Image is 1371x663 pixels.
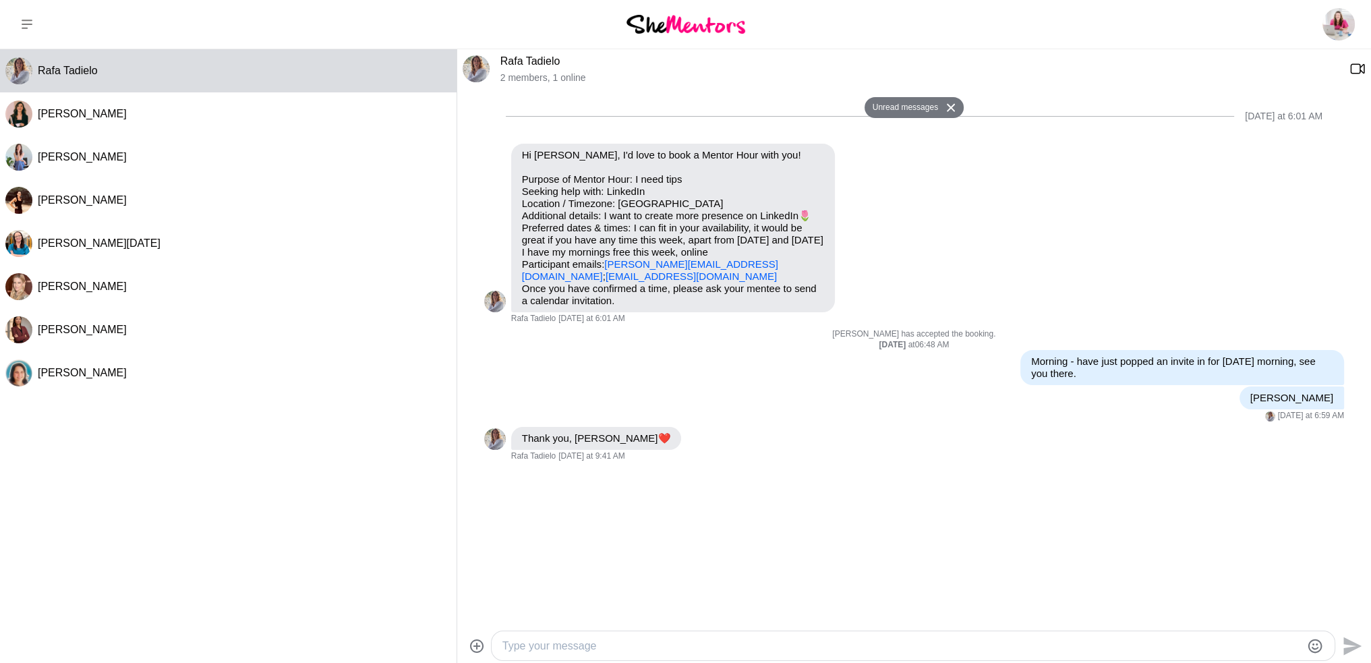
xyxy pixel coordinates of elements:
[1250,392,1333,404] p: [PERSON_NAME]
[5,230,32,257] img: J
[5,144,32,171] div: Georgina Barnes
[558,314,624,324] time: 2025-08-31T20:01:10.639Z
[38,281,127,292] span: [PERSON_NAME]
[5,273,32,300] img: P
[1278,411,1344,422] time: 2025-08-31T20:59:16.827Z
[5,187,32,214] div: Kristy Eagleton
[1322,8,1355,40] img: Rebecca Cofrancesco
[463,55,490,82] img: R
[879,340,908,349] strong: [DATE]
[5,230,32,257] div: Jennifer Natale
[1245,111,1322,122] div: [DATE] at 6:01 AM
[484,428,506,450] div: Rafa Tadielo
[522,283,824,307] p: Once you have confirmed a time, please ask your mentee to send a calendar invitation.
[798,210,811,221] span: 🌷
[626,15,745,33] img: She Mentors Logo
[500,72,1339,84] p: 2 members , 1 online
[5,316,32,343] div: Junie Soe
[5,57,32,84] img: R
[38,194,127,206] span: [PERSON_NAME]
[484,291,506,312] img: R
[38,151,127,163] span: [PERSON_NAME]
[5,359,32,386] img: L
[484,291,506,312] div: Rafa Tadielo
[38,65,98,76] span: Rafa Tadielo
[5,273,32,300] div: Philippa Sutherland
[522,173,824,283] p: Purpose of Mentor Hour: I need tips Seeking help with: LinkedIn Location / Timezone: [GEOGRAPHIC_...
[38,108,127,119] span: [PERSON_NAME]
[38,324,127,335] span: [PERSON_NAME]
[5,359,32,386] div: Lily Rudolph
[5,57,32,84] div: Rafa Tadielo
[502,638,1301,654] textarea: Type your message
[484,340,1344,351] div: at 06:48 AM
[522,258,778,282] a: [PERSON_NAME][EMAIL_ADDRESS][DOMAIN_NAME]
[511,314,556,324] span: Rafa Tadielo
[522,432,671,444] p: Thank you, [PERSON_NAME]
[606,270,777,282] a: [EMAIL_ADDRESS][DOMAIN_NAME]
[38,367,127,378] span: [PERSON_NAME]
[1031,355,1333,380] p: Morning - have just popped an invite in for [DATE] morning, see you there.
[558,451,624,462] time: 2025-08-31T23:41:41.000Z
[511,451,556,462] span: Rafa Tadielo
[865,97,942,119] button: Unread messages
[5,187,32,214] img: K
[522,149,824,161] p: Hi [PERSON_NAME], I'd love to book a Mentor Hour with you!
[484,428,506,450] img: R
[1265,411,1275,422] img: R
[5,100,32,127] div: Mariana Queiroz
[500,55,560,67] a: Rafa Tadielo
[463,55,490,82] div: Rafa Tadielo
[38,237,161,249] span: [PERSON_NAME][DATE]
[5,100,32,127] img: M
[5,144,32,171] img: G
[1335,631,1366,661] button: Send
[5,316,32,343] img: J
[1307,638,1323,654] button: Emoji picker
[484,329,1344,340] p: [PERSON_NAME] has accepted the booking.
[658,432,670,444] span: ❤️
[1265,411,1275,422] div: Rafa Tadielo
